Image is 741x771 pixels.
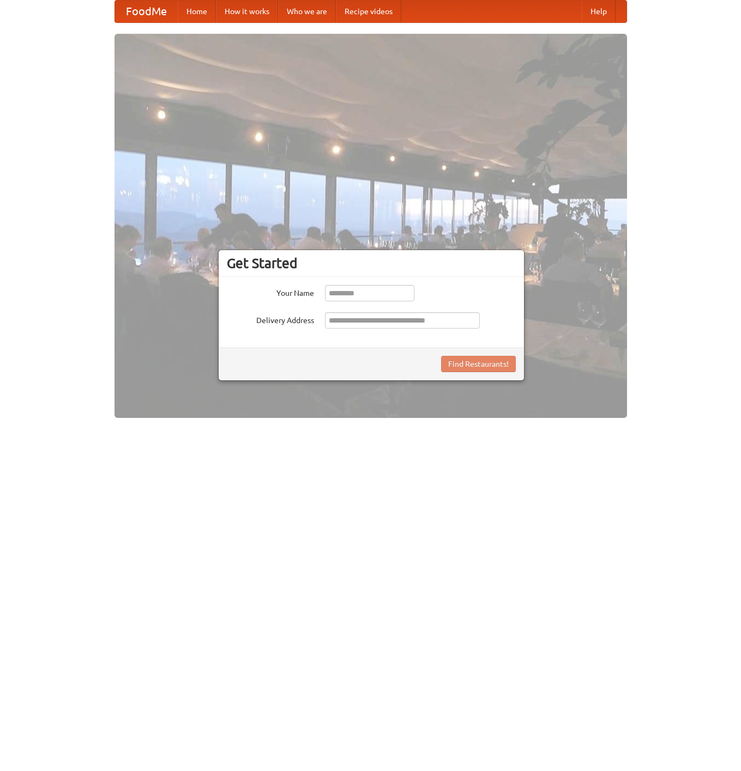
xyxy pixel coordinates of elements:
[115,1,178,22] a: FoodMe
[441,356,516,372] button: Find Restaurants!
[336,1,401,22] a: Recipe videos
[227,312,314,326] label: Delivery Address
[278,1,336,22] a: Who we are
[216,1,278,22] a: How it works
[227,255,516,271] h3: Get Started
[582,1,616,22] a: Help
[178,1,216,22] a: Home
[227,285,314,299] label: Your Name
